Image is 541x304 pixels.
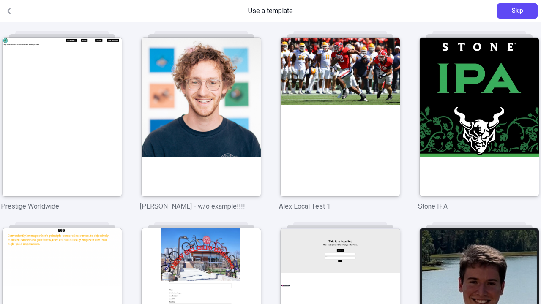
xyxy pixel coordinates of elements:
span: Skip [512,6,523,16]
button: Skip [497,3,538,19]
p: Stone IPA [418,201,540,212]
p: [PERSON_NAME] - w/o example!!!! [140,201,262,212]
p: Prestige Worldwide [1,201,123,212]
span: Use a template [248,6,293,16]
p: Alex Local Test 1 [279,201,401,212]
